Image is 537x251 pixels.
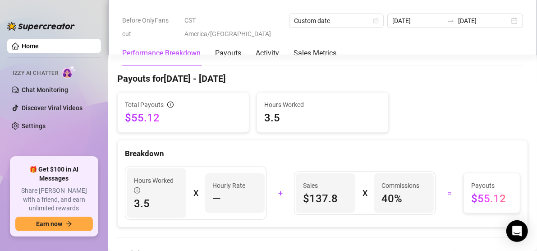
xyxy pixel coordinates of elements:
[125,111,242,125] span: $55.12
[506,220,528,242] div: Open Intercom Messenger
[294,48,336,59] div: Sales Metrics
[381,181,419,191] article: Commissions
[122,14,179,41] span: Before OnlyFans cut
[294,14,378,28] span: Custom date
[212,181,245,191] article: Hourly Rate
[66,221,72,227] span: arrow-right
[256,48,279,59] div: Activity
[134,187,140,194] span: info-circle
[167,102,174,108] span: info-circle
[117,72,528,85] h4: Payouts for [DATE] - [DATE]
[264,100,381,110] span: Hours Worked
[381,191,427,206] span: 40 %
[22,122,46,130] a: Settings
[22,104,83,112] a: Discover Viral Videos
[363,186,367,200] div: X
[134,196,179,211] span: 3.5
[36,220,62,228] span: Earn now
[471,181,513,191] span: Payouts
[125,100,164,110] span: Total Payouts
[122,48,201,59] div: Performance Breakdown
[62,65,76,79] img: AI Chatter
[134,176,179,195] span: Hours Worked
[13,69,58,78] span: Izzy AI Chatter
[7,22,75,31] img: logo-BBDzfeDw.svg
[447,17,454,24] span: to
[215,48,241,59] div: Payouts
[15,165,93,183] span: 🎁 Get $100 in AI Messages
[125,148,520,160] div: Breakdown
[184,14,284,41] span: CST America/[GEOGRAPHIC_DATA]
[15,217,93,231] button: Earn nowarrow-right
[272,186,289,200] div: +
[458,16,509,26] input: End date
[303,191,348,206] span: $137.8
[15,186,93,213] span: Share [PERSON_NAME] with a friend, and earn unlimited rewards
[22,86,68,93] a: Chat Monitoring
[393,16,444,26] input: Start date
[303,181,348,191] span: Sales
[193,186,198,200] div: X
[212,191,221,206] span: —
[22,42,39,50] a: Home
[441,186,458,200] div: =
[264,111,381,125] span: 3.5
[447,17,454,24] span: swap-right
[471,191,513,206] span: $55.12
[373,18,379,23] span: calendar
